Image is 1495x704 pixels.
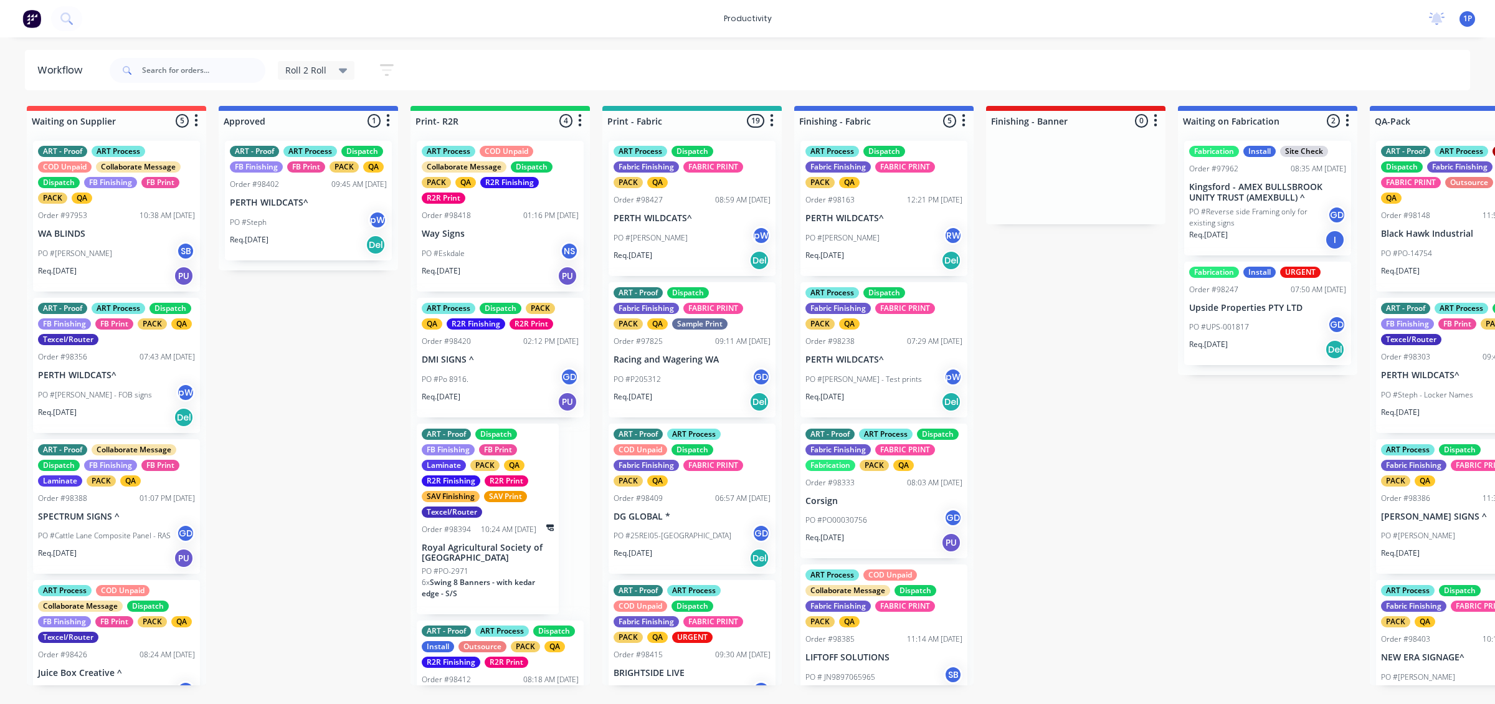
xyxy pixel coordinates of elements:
span: 6 x [422,577,430,587]
span: 1P [1463,13,1472,24]
div: ART Process [1435,303,1488,314]
div: ART Process [859,429,913,440]
div: R2R Finishing [447,318,505,330]
p: Req. [DATE] [1189,229,1228,240]
div: R2R Print [422,193,465,204]
div: ART Process [805,287,859,298]
div: SAV Print [484,491,527,502]
div: FB Print [95,616,133,627]
div: GD [1327,206,1346,224]
div: pW [368,211,387,229]
p: PO #P205312 [614,374,661,385]
div: pW [176,383,195,402]
div: QA [1381,193,1402,204]
div: GD [1327,315,1346,334]
div: Order #98148 [1381,210,1430,221]
p: Req. [DATE] [230,234,268,245]
p: PO #[PERSON_NAME] [614,232,688,244]
div: QA [839,616,860,627]
div: ART - ProofDispatchFabric FinishingFABRIC PRINTPACKQASample PrintOrder #9782509:11 AM [DATE]Racin... [609,282,776,417]
div: ART - ProofART ProcessCOD UnpaidCollaborate MessageDispatchFB FinishingFB PrintPACKQAOrder #97953... [33,141,200,292]
div: Dispatch [38,460,80,471]
div: Dispatch [533,626,575,637]
p: Req. [DATE] [1381,548,1420,559]
div: QA [455,177,476,188]
div: ART - Proof [38,146,87,157]
div: FABRIC PRINT [683,303,743,314]
div: PACK [38,193,67,204]
p: PO #25REI05-[GEOGRAPHIC_DATA] [614,530,731,541]
div: Fabrication [805,460,855,471]
div: Fabric Finishing [614,161,679,173]
p: PO #[PERSON_NAME] [1381,530,1455,541]
span: Roll 2 Roll [285,64,326,77]
div: Order #98356 [38,351,87,363]
div: PACK [614,318,643,330]
div: R2R Finishing [480,177,539,188]
p: PERTH WILDCATS^ [614,213,771,224]
div: Dispatch [511,161,553,173]
p: PO #Steph - Locker Names [1381,389,1473,401]
div: SB [176,242,195,260]
div: Order #98303 [1381,351,1430,363]
input: Search for orders... [142,58,265,83]
div: FB Print [479,444,517,455]
div: QA [422,318,442,330]
div: NS [560,242,579,260]
div: Dispatch [1439,585,1481,596]
div: FABRIC PRINT [875,444,935,455]
div: QA [839,318,860,330]
p: Req. [DATE] [614,250,652,261]
p: Req. [DATE] [1381,407,1420,418]
div: ART Process [614,146,667,157]
p: Req. [DATE] [614,548,652,559]
div: ART - Proof [1381,146,1430,157]
div: Dispatch [863,146,905,157]
div: 08:35 AM [DATE] [1291,163,1346,174]
div: Fabric Finishing [614,616,679,627]
div: QA [72,193,92,204]
div: URGENT [1280,267,1321,278]
div: GD [176,524,195,543]
div: ART Process [1381,444,1435,455]
div: Dispatch [127,601,169,612]
div: ART Process [283,146,337,157]
div: Collaborate Message [92,444,176,455]
p: Req. [DATE] [38,265,77,277]
div: Order #97962 [1189,163,1238,174]
div: 10:38 AM [DATE] [140,210,195,221]
p: PERTH WILDCATS^ [230,197,387,208]
div: Dispatch [863,287,905,298]
div: Dispatch [341,146,383,157]
p: WA BLINDS [38,229,195,239]
p: PO #PO-14754 [1381,248,1432,259]
div: Order #98247 [1189,284,1238,295]
div: COD Unpaid [863,569,917,581]
div: I [1325,230,1345,250]
p: Racing and Wagering WA [614,354,771,365]
div: PACK [138,318,167,330]
div: Del [749,548,769,568]
div: Dispatch [672,444,713,455]
div: Del [941,392,961,412]
div: GD [944,508,962,527]
div: QA [120,475,141,487]
div: Order #98418 [422,210,471,221]
div: ART Process [92,303,145,314]
div: 06:57 AM [DATE] [715,493,771,504]
div: ART - ProofART ProcessDispatchFB FinishingFB PrintPACKQATexcel/RouterOrder #9835607:43 AM [DATE]P... [33,298,200,433]
div: PACK [805,616,835,627]
div: Order #98427 [614,194,663,206]
p: Req. [DATE] [422,391,460,402]
div: Fabric Finishing [614,460,679,471]
div: Dispatch [1439,444,1481,455]
div: PACK [422,177,451,188]
div: R2R Print [510,318,553,330]
div: Dispatch [672,146,713,157]
div: ART - ProofDispatchFB FinishingFB PrintLaminatePACKQAR2R FinishingR2R PrintSAV FinishingSAV Print... [417,424,559,615]
div: FB Print [287,161,325,173]
div: PU [558,392,577,412]
p: PO #[PERSON_NAME] [805,232,880,244]
div: Del [1325,340,1345,359]
div: Collaborate Message [96,161,181,173]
